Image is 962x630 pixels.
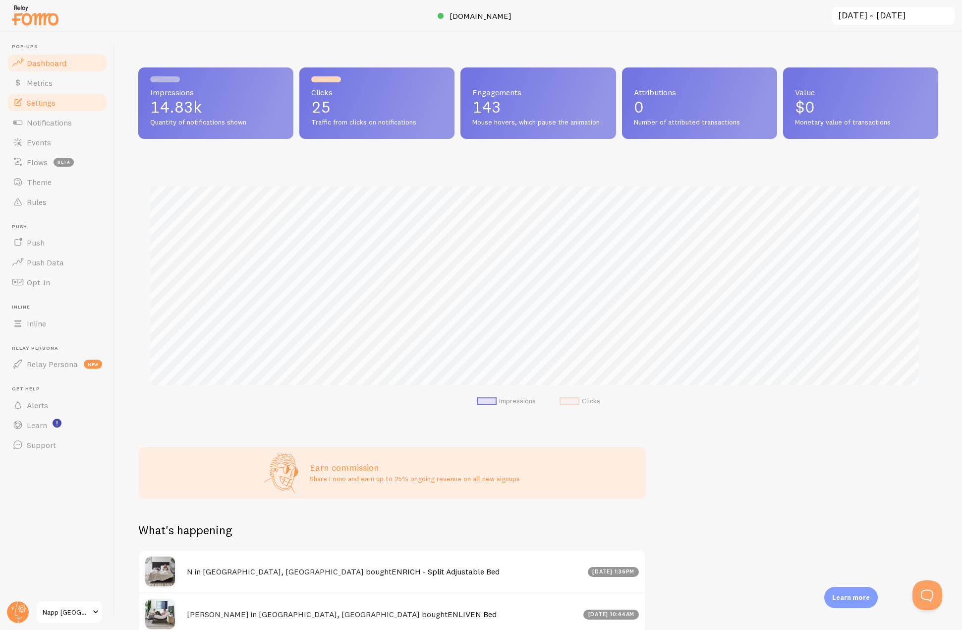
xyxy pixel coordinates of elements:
span: Push [12,224,108,230]
span: Traffic from clicks on notifications [311,118,443,127]
span: Flows [27,157,48,167]
span: Learn [27,420,47,430]
p: 14.83k [150,99,282,115]
span: Relay Persona [27,359,78,369]
a: Rules [6,192,108,212]
span: Napp [GEOGRAPHIC_DATA] [43,606,90,618]
a: Notifications [6,113,108,132]
p: 25 [311,99,443,115]
span: Inline [27,318,46,328]
span: $0 [795,97,815,117]
a: Learn [6,415,108,435]
span: beta [54,158,74,167]
span: Clicks [311,88,443,96]
span: Support [27,440,56,450]
a: ENRICH - Split Adjustable Bed [392,567,500,576]
h3: Earn commission [310,462,520,473]
h2: What's happening [138,522,232,538]
a: ENLIVEN Bed [448,609,497,619]
a: Napp [GEOGRAPHIC_DATA] [36,600,103,624]
span: Metrics [27,78,53,88]
span: Number of attributed transactions [634,118,765,127]
span: Impressions [150,88,282,96]
span: Theme [27,177,52,187]
span: Push Data [27,257,64,267]
span: Push [27,238,45,248]
span: Dashboard [27,58,66,68]
p: Learn more [832,593,870,602]
a: Flows beta [6,152,108,172]
p: 143 [472,99,604,115]
p: Share Fomo and earn up to 25% ongoing revenue on all new signups [310,474,520,484]
li: Impressions [477,397,536,406]
h4: N in [GEOGRAPHIC_DATA], [GEOGRAPHIC_DATA] bought [187,567,582,577]
li: Clicks [560,397,600,406]
span: Get Help [12,386,108,392]
span: Settings [27,98,56,108]
span: Relay Persona [12,345,108,352]
div: Learn more [824,587,878,608]
a: Settings [6,93,108,113]
span: Pop-ups [12,44,108,50]
span: Rules [27,197,47,207]
iframe: Help Scout Beacon - Open [912,580,942,610]
a: Support [6,435,108,455]
span: Notifications [27,118,72,127]
a: Dashboard [6,53,108,73]
span: Alerts [27,400,48,410]
span: Monetary value of transactions [795,118,926,127]
a: Theme [6,172,108,192]
span: Mouse hovers, which pause the animation [472,118,604,127]
span: Opt-In [27,277,50,287]
p: 0 [634,99,765,115]
a: Events [6,132,108,152]
span: Attributions [634,88,765,96]
a: Opt-In [6,272,108,292]
div: [DATE] 10:44am [583,610,639,620]
span: Inline [12,304,108,311]
a: Push [6,233,108,252]
span: Quantity of notifications shown [150,118,282,127]
div: [DATE] 1:36pm [588,567,639,577]
span: Value [795,88,926,96]
a: Inline [6,314,108,333]
h4: [PERSON_NAME] in [GEOGRAPHIC_DATA], [GEOGRAPHIC_DATA] bought [187,609,577,620]
svg: <p>Watch New Feature Tutorials!</p> [53,419,61,428]
a: Relay Persona new [6,354,108,374]
span: Engagements [472,88,604,96]
a: Push Data [6,252,108,272]
img: fomo-relay-logo-orange.svg [10,2,60,28]
span: new [84,360,102,369]
span: Events [27,137,51,147]
a: Alerts [6,395,108,415]
a: Metrics [6,73,108,93]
